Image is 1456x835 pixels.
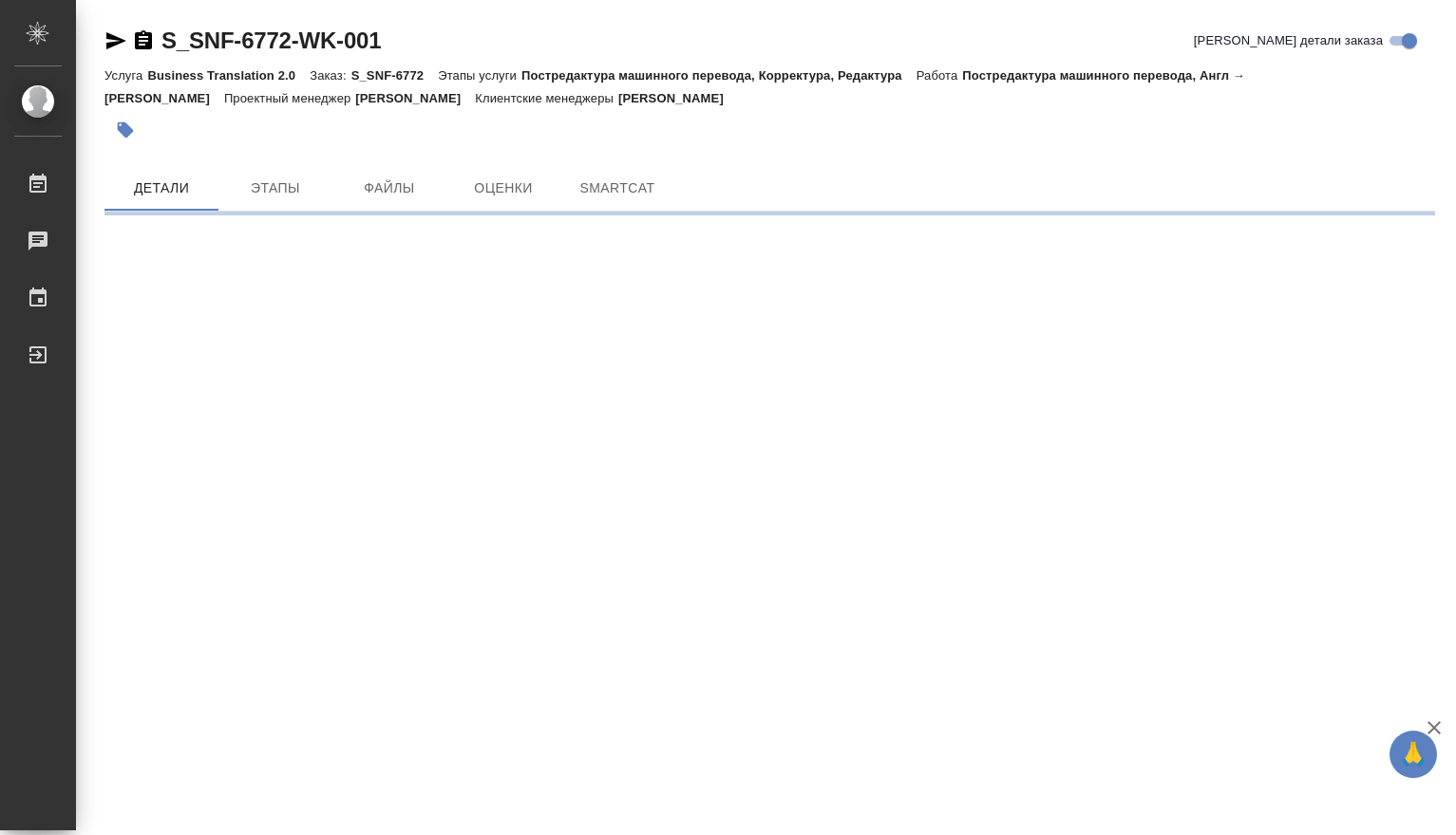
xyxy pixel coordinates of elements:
[104,29,127,52] button: Скопировать ссылку для ЯМессенджера
[1390,731,1437,778] button: 🙏
[161,28,381,53] a: S_SNF-6772-WK-001
[147,68,310,83] p: Business Translation 2.0
[475,91,618,105] p: Клиентские менеджеры
[104,109,146,151] button: Добавить тэг
[572,176,663,200] span: SmartCat
[355,91,475,105] p: [PERSON_NAME]
[230,176,321,200] span: Этапы
[1194,31,1383,50] span: [PERSON_NAME] детали заказа
[1397,734,1429,774] span: 🙏
[917,68,963,83] p: Работа
[310,68,350,83] p: Заказ:
[438,68,521,83] p: Этапы услуги
[618,91,738,105] p: [PERSON_NAME]
[458,176,549,200] span: Оценки
[132,29,155,52] button: Скопировать ссылку
[344,176,435,200] span: Файлы
[104,68,147,83] p: Услуга
[224,91,355,105] p: Проектный менеджер
[116,176,207,200] span: Детали
[521,68,917,83] p: Постредактура машинного перевода, Корректура, Редактура
[351,68,439,83] p: S_SNF-6772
